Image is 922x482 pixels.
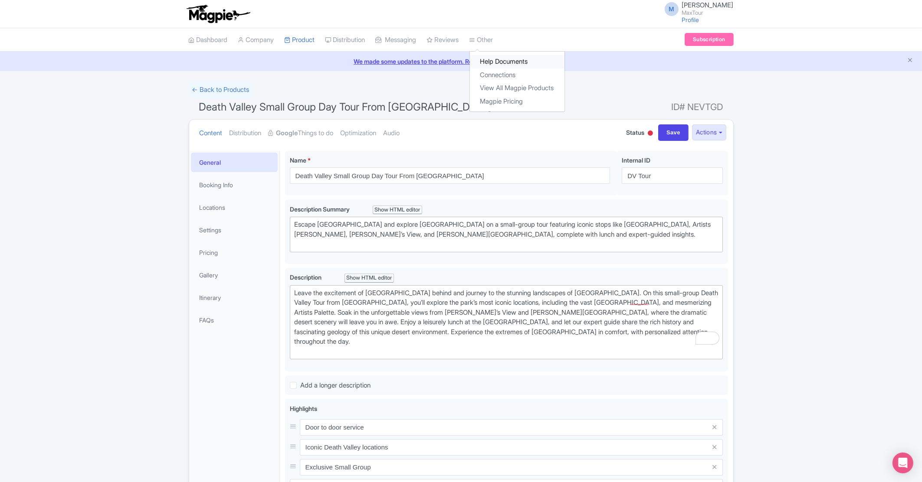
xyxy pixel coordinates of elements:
[269,120,334,147] a: GoogleThings to do
[191,153,278,172] a: General
[373,205,423,215] div: Show HTML editor
[622,156,650,164] span: Internal ID
[200,120,223,147] a: Content
[290,405,317,412] span: Highlights
[682,1,734,9] span: [PERSON_NAME]
[682,16,699,23] a: Profile
[285,28,315,52] a: Product
[290,274,323,281] span: Description
[892,453,913,473] div: Open Intercom Messenger
[384,120,400,147] a: Audio
[469,28,493,52] a: Other
[290,285,723,360] trix-editor: To enrich screen reader interactions, please activate Accessibility in Grammarly extension settings
[189,81,253,98] a: ← Back to Products
[290,156,306,164] span: Name
[199,101,492,113] span: Death Valley Small Group Day Tour From [GEOGRAPHIC_DATA]
[665,2,679,16] span: M
[345,274,394,283] div: Show HTML editor
[191,310,278,330] a: FAQs
[470,81,564,95] a: View All Magpie Products
[191,175,278,195] a: Booking Info
[294,220,719,249] div: Escape [GEOGRAPHIC_DATA] and explore [GEOGRAPHIC_DATA] on a small-group tour featuring iconic sto...
[191,265,278,285] a: Gallery
[470,95,564,108] a: Magpie Pricing
[191,243,278,262] a: Pricing
[692,124,726,140] button: Actions
[470,68,564,82] a: Connections
[5,57,917,66] a: We made some updates to the platform. Read more about the new layout
[191,288,278,307] a: Itinerary
[294,288,719,357] div: Leave the excitement of [GEOGRAPHIC_DATA] behind and journey to the stunning landscapes of [GEOGR...
[276,128,298,138] strong: Google
[300,381,371,389] span: Add a longer description
[907,56,913,66] button: Close announcement
[376,28,417,52] a: Messaging
[189,28,228,52] a: Dashboard
[626,128,644,137] span: Status
[230,120,262,147] a: Distribution
[191,198,278,217] a: Locations
[191,220,278,240] a: Settings
[325,28,365,52] a: Distribution
[427,28,459,52] a: Reviews
[470,55,564,68] a: Help Documents
[184,4,252,23] img: logo-ab69f6fb50320c5b225c76a69d11143b.png
[672,98,723,116] span: ID# NEVTGD
[682,10,734,16] small: MaxTour
[658,124,689,141] input: Save
[660,2,734,16] a: M [PERSON_NAME] MaxTour
[685,33,733,46] a: Subscription
[646,127,655,140] div: Inactive
[290,205,351,213] span: Description Summary
[238,28,274,52] a: Company
[341,120,377,147] a: Optimization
